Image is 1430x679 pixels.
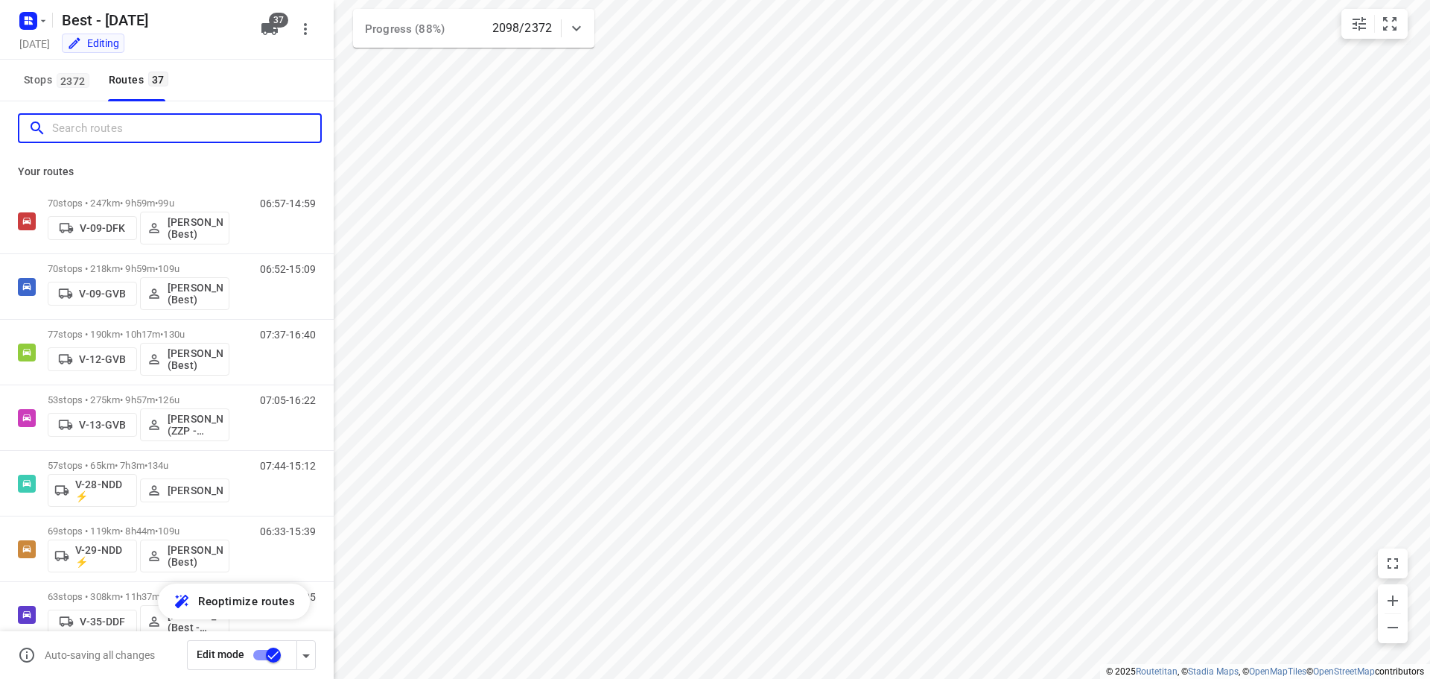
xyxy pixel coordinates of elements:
[140,408,229,441] button: [PERSON_NAME] (ZZP - Best)
[1249,666,1306,677] a: OpenMapTiles
[48,198,229,209] p: 70 stops • 247km • 9h59m
[155,525,158,537] span: •
[160,329,163,340] span: •
[353,9,594,48] div: Progress (88%)2098/2372
[260,263,316,275] p: 06:52-15:09
[48,591,229,602] p: 63 stops • 308km • 11h37m
[197,648,244,660] span: Edit mode
[168,282,223,306] p: [PERSON_NAME] (Best)
[1341,9,1408,39] div: small contained button group
[48,525,229,537] p: 69 stops • 119km • 8h44m
[24,71,94,89] span: Stops
[260,198,316,209] p: 06:57-14:59
[75,544,130,568] p: V-29-NDD ⚡
[1106,666,1424,677] li: © 2025 , © , © © contributors
[48,540,137,572] button: V-29-NDD ⚡
[269,13,288,28] span: 37
[48,474,137,507] button: V-28-NDD ⚡
[155,263,158,274] span: •
[45,649,155,661] p: Auto-saving all changes
[140,479,229,502] button: [PERSON_NAME]
[148,72,168,86] span: 37
[140,343,229,376] button: [PERSON_NAME] (Best)
[168,484,223,496] p: [PERSON_NAME]
[297,645,315,664] div: Driver app settings
[158,263,179,274] span: 109u
[48,347,137,371] button: V-12-GVB
[48,610,137,634] button: V-35-DDF
[140,212,229,244] button: [PERSON_NAME] (Best)
[48,282,137,306] button: V-09-GVB
[168,413,223,437] p: [PERSON_NAME] (ZZP - Best)
[168,216,223,240] p: [PERSON_NAME] (Best)
[1188,666,1239,677] a: Stadia Maps
[57,73,89,88] span: 2372
[140,277,229,310] button: [PERSON_NAME] (Best)
[1313,666,1375,677] a: OpenStreetMap
[260,460,316,472] p: 07:44-15:12
[48,216,137,240] button: V-09-DFK
[56,8,249,32] h5: Rename
[492,19,552,37] p: 2098/2372
[13,35,56,52] h5: Project date
[255,14,285,44] button: 37
[109,71,173,89] div: Routes
[48,263,229,274] p: 70 stops • 218km • 9h59m
[260,525,316,537] p: 06:33-15:39
[79,419,126,431] p: V-13-GVB
[158,198,174,209] span: 99u
[158,525,179,537] span: 109u
[155,394,158,405] span: •
[80,616,125,628] p: V-35-DDF
[52,117,320,140] input: Search routes
[67,36,119,51] div: You are currently in edit mode.
[140,605,229,638] button: [PERSON_NAME] (Best - ZZP)
[1344,9,1374,39] button: Map settings
[18,164,316,180] p: Your routes
[290,14,320,44] button: More
[1375,9,1405,39] button: Fit zoom
[168,610,223,634] p: [PERSON_NAME] (Best - ZZP)
[155,198,158,209] span: •
[158,584,310,619] button: Reoptimize routes
[260,329,316,341] p: 07:37-16:40
[147,460,169,471] span: 134u
[198,592,295,611] span: Reoptimize routes
[79,353,126,365] p: V-12-GVB
[260,394,316,406] p: 07:05-16:22
[1136,666,1178,677] a: Routetitan
[48,460,229,471] p: 57 stops • 65km • 7h3m
[168,544,223,568] p: [PERSON_NAME] (Best)
[365,22,445,36] span: Progress (88%)
[48,413,137,437] button: V-13-GVB
[168,347,223,371] p: [PERSON_NAME] (Best)
[144,460,147,471] span: •
[158,394,179,405] span: 126u
[80,222,125,234] p: V-09-DFK
[163,329,185,340] span: 130u
[140,540,229,572] button: [PERSON_NAME] (Best)
[75,479,130,502] p: V-28-NDD ⚡
[79,288,126,300] p: V-09-GVB
[48,329,229,340] p: 77 stops • 190km • 10h17m
[48,394,229,405] p: 53 stops • 275km • 9h57m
